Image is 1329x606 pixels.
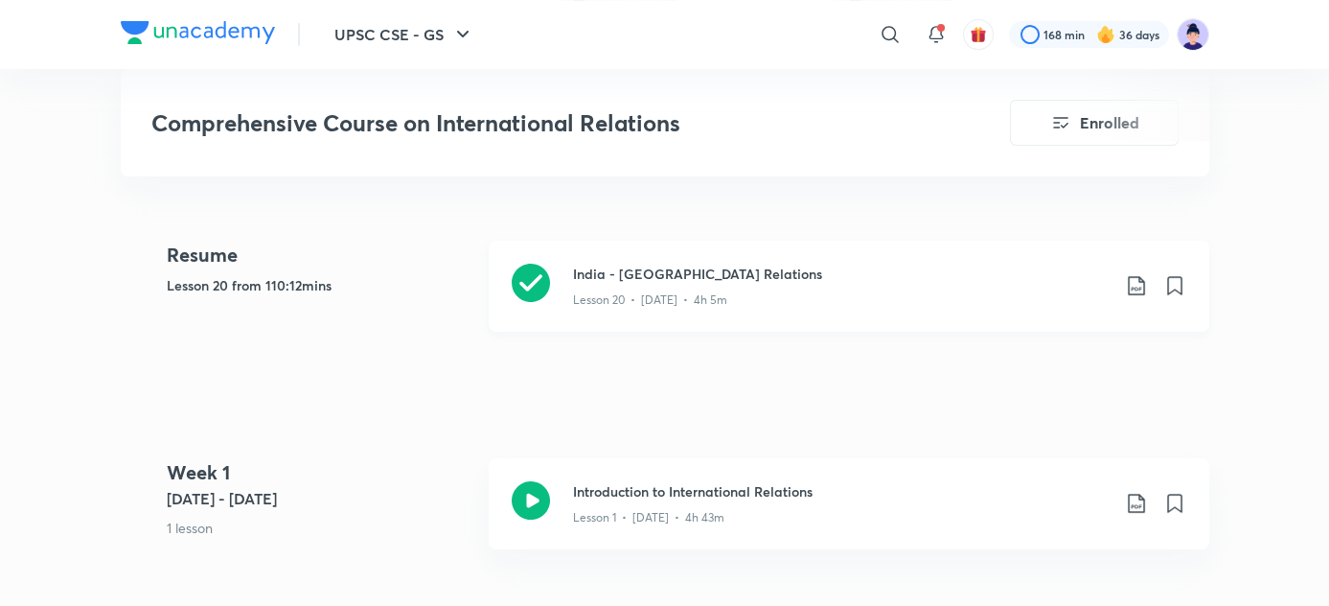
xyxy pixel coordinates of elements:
h5: Lesson 20 from 110:12mins [167,275,473,295]
a: Introduction to International RelationsLesson 1 • [DATE] • 4h 43m [489,458,1209,572]
h4: Resume [167,241,473,269]
a: India - [GEOGRAPHIC_DATA] RelationsLesson 20 • [DATE] • 4h 5m [489,241,1209,355]
button: avatar [963,19,994,50]
img: Ravi Chalotra [1177,18,1209,51]
p: Lesson 20 • [DATE] • 4h 5m [573,291,727,309]
h3: Introduction to International Relations [573,481,1110,501]
a: Company Logo [121,21,275,49]
img: streak [1096,25,1115,44]
h3: India - [GEOGRAPHIC_DATA] Relations [573,264,1110,284]
img: avatar [970,26,987,43]
p: 1 lesson [167,518,473,538]
button: Enrolled [1010,100,1179,146]
button: UPSC CSE - GS [323,15,486,54]
h4: Week 1 [167,458,473,487]
p: Lesson 1 • [DATE] • 4h 43m [573,509,724,526]
h3: Comprehensive Course on International Relations [151,109,902,137]
img: Company Logo [121,21,275,44]
h5: [DATE] - [DATE] [167,487,473,510]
